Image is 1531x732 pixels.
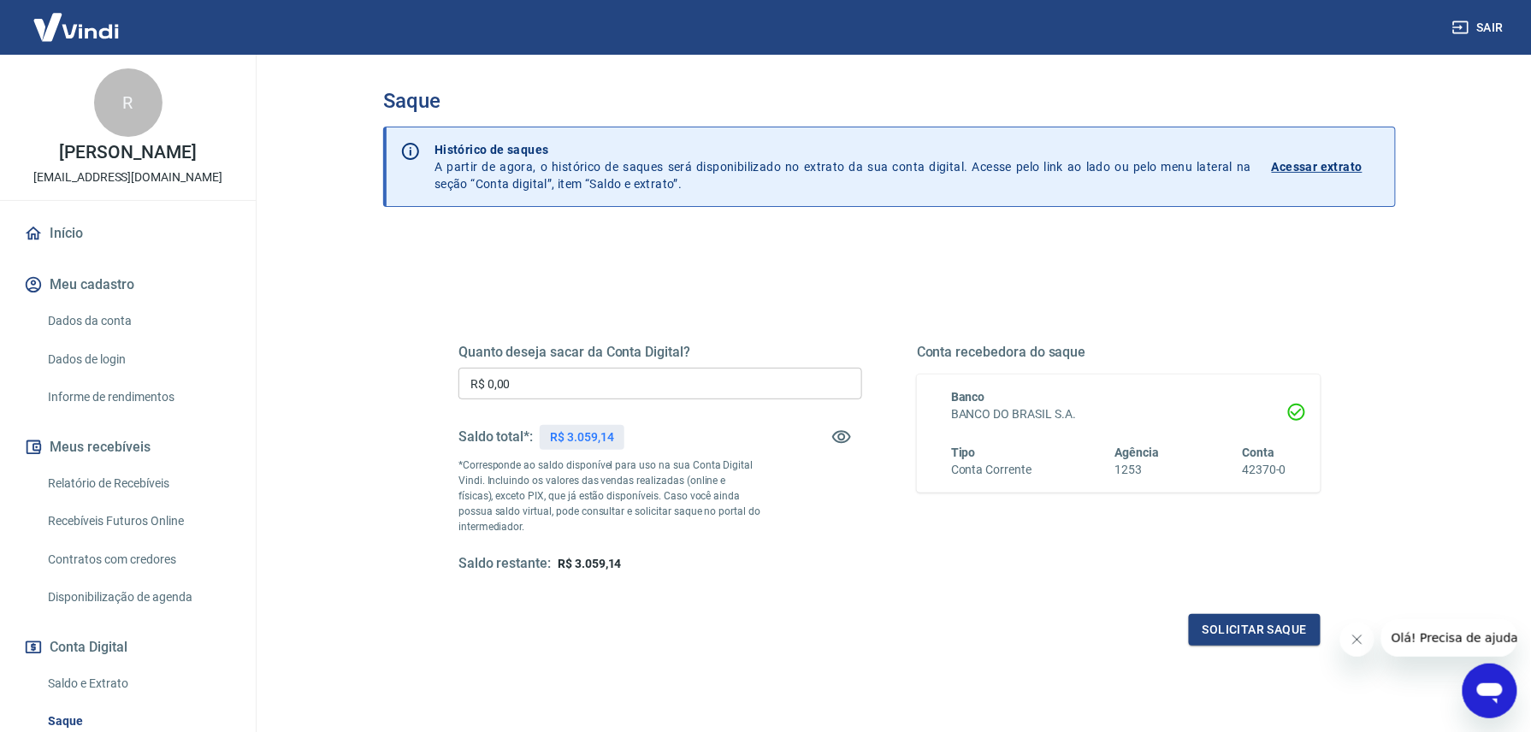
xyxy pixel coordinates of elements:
[1463,664,1517,718] iframe: Botão para abrir a janela de mensagens
[458,555,551,573] h5: Saldo restante:
[1449,12,1510,44] button: Sair
[41,504,235,539] a: Recebíveis Futuros Online
[434,141,1251,192] p: A partir de agora, o histórico de saques será disponibilizado no extrato da sua conta digital. Ac...
[917,344,1321,361] h5: Conta recebedora do saque
[550,428,613,446] p: R$ 3.059,14
[1242,461,1286,479] h6: 42370-0
[33,168,222,186] p: [EMAIL_ADDRESS][DOMAIN_NAME]
[1115,446,1160,459] span: Agência
[21,428,235,466] button: Meus recebíveis
[41,542,235,577] a: Contratos com credores
[1272,158,1363,175] p: Acessar extrato
[1115,461,1160,479] h6: 1253
[41,666,235,701] a: Saldo e Extrato
[951,390,985,404] span: Banco
[41,580,235,615] a: Disponibilização de agenda
[10,12,144,26] span: Olá! Precisa de ajuda?
[59,144,196,162] p: [PERSON_NAME]
[458,344,862,361] h5: Quanto deseja sacar da Conta Digital?
[41,380,235,415] a: Informe de rendimentos
[383,89,1396,113] h3: Saque
[434,141,1251,158] p: Histórico de saques
[1242,446,1274,459] span: Conta
[94,68,163,137] div: R
[951,405,1286,423] h6: BANCO DO BRASIL S.A.
[1272,141,1381,192] a: Acessar extrato
[1189,614,1321,646] button: Solicitar saque
[41,466,235,501] a: Relatório de Recebíveis
[21,266,235,304] button: Meu cadastro
[41,342,235,377] a: Dados de login
[458,428,533,446] h5: Saldo total*:
[1340,623,1374,657] iframe: Fechar mensagem
[1381,619,1517,657] iframe: Mensagem da empresa
[558,557,621,570] span: R$ 3.059,14
[21,1,132,53] img: Vindi
[951,461,1032,479] h6: Conta Corrente
[951,446,976,459] span: Tipo
[41,304,235,339] a: Dados da conta
[21,629,235,666] button: Conta Digital
[21,215,235,252] a: Início
[458,457,761,534] p: *Corresponde ao saldo disponível para uso na sua Conta Digital Vindi. Incluindo os valores das ve...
